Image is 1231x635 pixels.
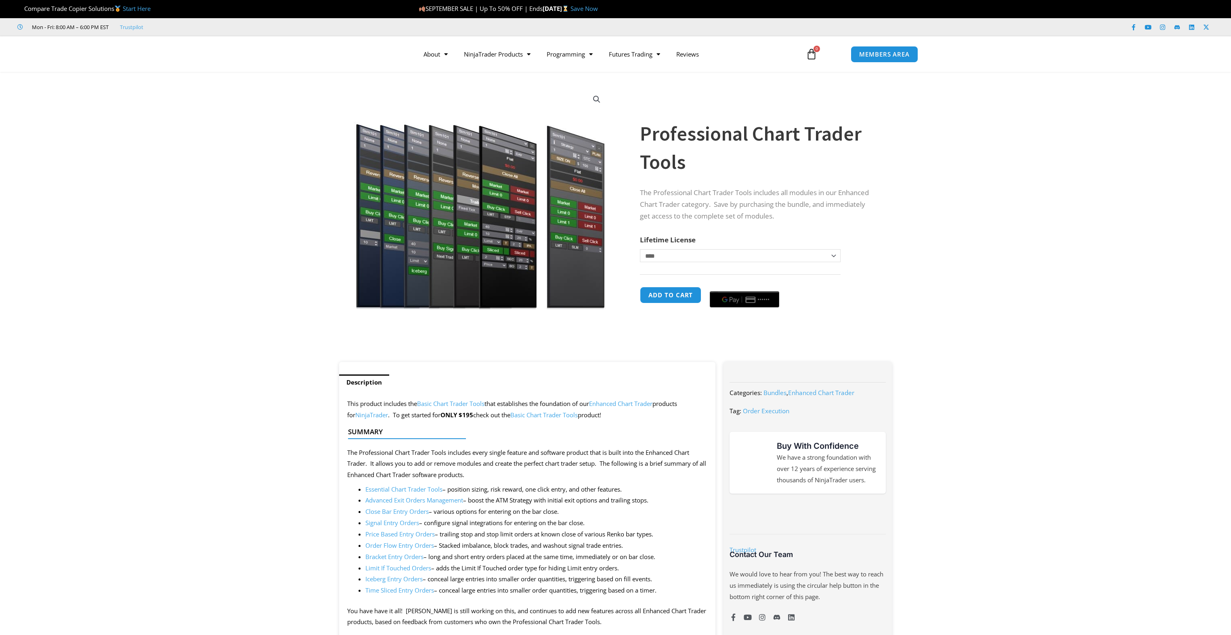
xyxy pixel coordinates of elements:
a: Futures Trading [601,45,668,63]
a: Essential Chart Trader Tools [365,485,442,493]
strong: ONLY $195 [440,411,473,419]
a: Clear options [640,266,652,272]
a: Description [339,374,389,390]
img: mark thumbs good 43913 | Affordable Indicators – NinjaTrader [738,448,767,477]
iframe: Secure payment input frame [708,286,781,286]
a: Enhanced Chart Trader [788,389,854,397]
img: 🏆 [18,6,24,12]
a: Order Flow Entry Orders [365,541,434,549]
p: The Professional Chart Trader Tools includes every single feature and software product that is bu... [347,447,708,481]
a: Programming [539,45,601,63]
li: – configure signal integrations for entering on the bar close. [365,517,708,529]
a: About [415,45,456,63]
a: Bundles [763,389,786,397]
a: View full-screen image gallery [589,92,604,107]
span: Mon - Fri: 8:00 AM – 6:00 PM EST [30,22,109,32]
p: We have a strong foundation with over 12 years of experience serving thousands of NinjaTrader users. [777,452,878,486]
a: Signal Entry Orders [365,519,419,527]
a: Advanced Exit Orders Management [365,496,463,504]
img: LogoAI | Affordable Indicators – NinjaTrader [313,40,400,69]
img: NinjaTrader Wordmark color RGB | Affordable Indicators – NinjaTrader [747,507,868,522]
span: MEMBERS AREA [859,51,910,57]
button: Add to cart [640,287,701,303]
li: – conceal large entries into smaller order quantities, triggering based on a timer. [365,585,708,596]
h3: Contact Our Team [730,550,885,559]
img: ProfessionalToolsBundlePage [350,86,610,309]
span: , [763,389,854,397]
a: Iceberg Entry Orders [365,575,423,583]
span: Tag: [730,407,741,415]
span: check out the product! [473,411,601,419]
li: – trailing stop and stop limit orders at known close of various Renko bar types. [365,529,708,540]
span: SEPTEMBER SALE | Up To 50% OFF | Ends [419,4,543,13]
a: MEMBERS AREA [851,46,918,63]
a: NinjaTrader [355,411,388,419]
h1: Professional Chart Trader Tools [640,120,876,176]
img: 🥇 [115,6,121,12]
a: Start Here [123,4,151,13]
a: Save Now [570,4,598,13]
span: 0 [814,46,820,52]
li: – various options for entering on the bar close. [365,506,708,517]
a: Limit If Touched Orders [365,564,431,572]
p: We would love to hear from you! The best way to reach us immediately is using the circular help b... [730,569,885,603]
span: Compare Trade Copier Solutions [17,4,151,13]
a: Trustpilot [120,22,143,32]
li: – Stacked imbalance, block trades, and washout signal trade entries. [365,540,708,551]
h3: Buy With Confidence [777,440,878,452]
li: – conceal large entries into smaller order quantities, triggering based on fill events. [365,574,708,585]
li: – boost the ATM Strategy with initial exit options and trailing stops. [365,495,708,506]
p: This product includes the that establishes the foundation of our products for . To get started for [347,398,708,421]
li: – long and short entry orders placed at the same time, immediately or on bar close. [365,551,708,563]
a: Price Based Entry Orders [365,530,435,538]
button: Buy with GPay [710,291,779,307]
img: ⌛ [562,6,568,12]
a: Trustpilot [730,546,756,554]
text: •••••• [758,297,770,303]
a: Time Sliced Entry Orders [365,586,434,594]
p: You have have it all! [PERSON_NAME] is still working on this, and continues to add new features a... [347,606,708,628]
a: Enhanced Chart Trader [589,400,652,408]
a: NinjaTrader Products [456,45,539,63]
span: Categories: [730,389,762,397]
p: The Professional Chart Trader Tools includes all modules in our Enhanced Chart Trader category. S... [640,187,876,222]
li: – position sizing, risk reward, one click entry, and other features. [365,484,708,495]
label: Lifetime License [640,235,696,244]
a: Close Bar Entry Orders [365,507,429,515]
nav: Menu [415,45,797,63]
a: Order Execution [743,407,789,415]
strong: [DATE] [543,4,570,13]
a: 0 [794,42,829,66]
a: Reviews [668,45,707,63]
li: – adds the Limit If Touched order type for hiding Limit entry orders. [365,563,708,574]
a: Basic Chart Trader Tools [510,411,578,419]
a: Basic Chart Trader Tools [417,400,484,408]
h4: Summary [348,428,700,436]
img: 🍂 [419,6,425,12]
a: Bracket Entry Orders [365,553,424,561]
